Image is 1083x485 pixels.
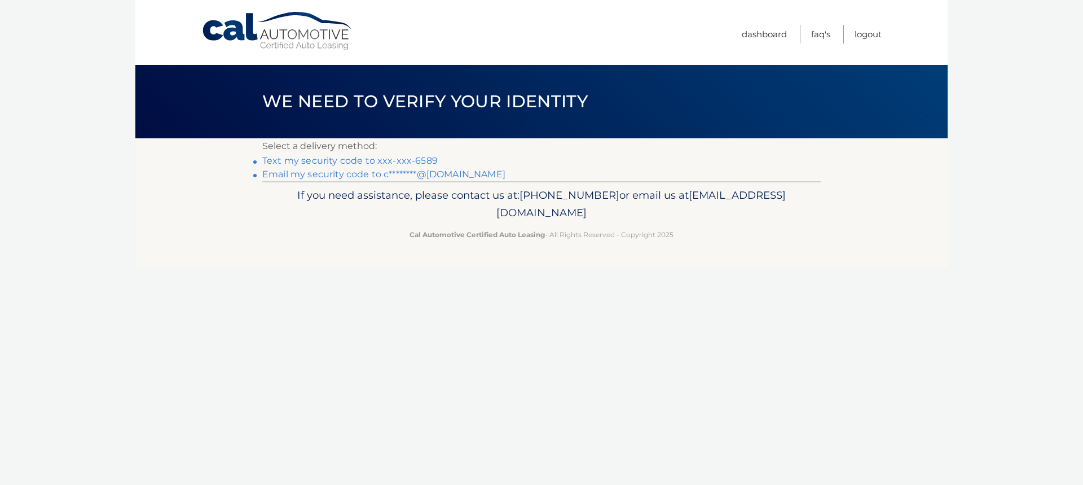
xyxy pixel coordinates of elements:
a: FAQ's [811,25,830,43]
span: [PHONE_NUMBER] [520,189,619,202]
p: - All Rights Reserved - Copyright 2025 [270,229,813,241]
p: If you need assistance, please contact us at: or email us at [270,186,813,222]
a: Logout [855,25,882,43]
a: Dashboard [742,25,787,43]
a: Text my security code to xxx-xxx-6589 [262,155,438,166]
strong: Cal Automotive Certified Auto Leasing [410,230,545,239]
a: Email my security code to c********@[DOMAIN_NAME] [262,169,505,180]
a: Cal Automotive [201,11,354,51]
p: Select a delivery method: [262,138,821,154]
span: We need to verify your identity [262,91,588,112]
